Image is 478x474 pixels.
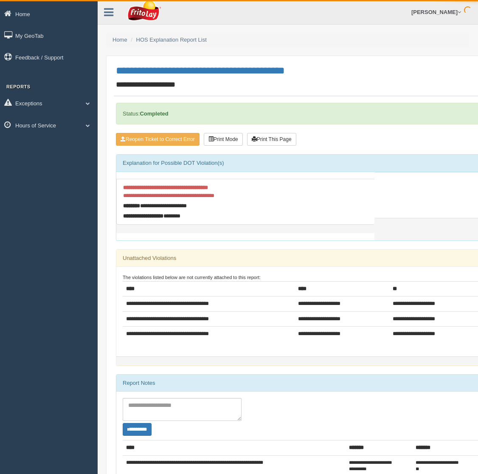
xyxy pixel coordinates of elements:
strong: Completed [140,110,168,117]
button: Print Mode [204,133,243,146]
button: Reopen Ticket [116,133,200,146]
small: The violations listed below are not currently attached to this report: [123,275,261,280]
a: Home [112,37,127,43]
button: Change Filter Options [123,423,152,436]
a: HOS Explanation Report List [136,37,207,43]
button: Print This Page [247,133,296,146]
